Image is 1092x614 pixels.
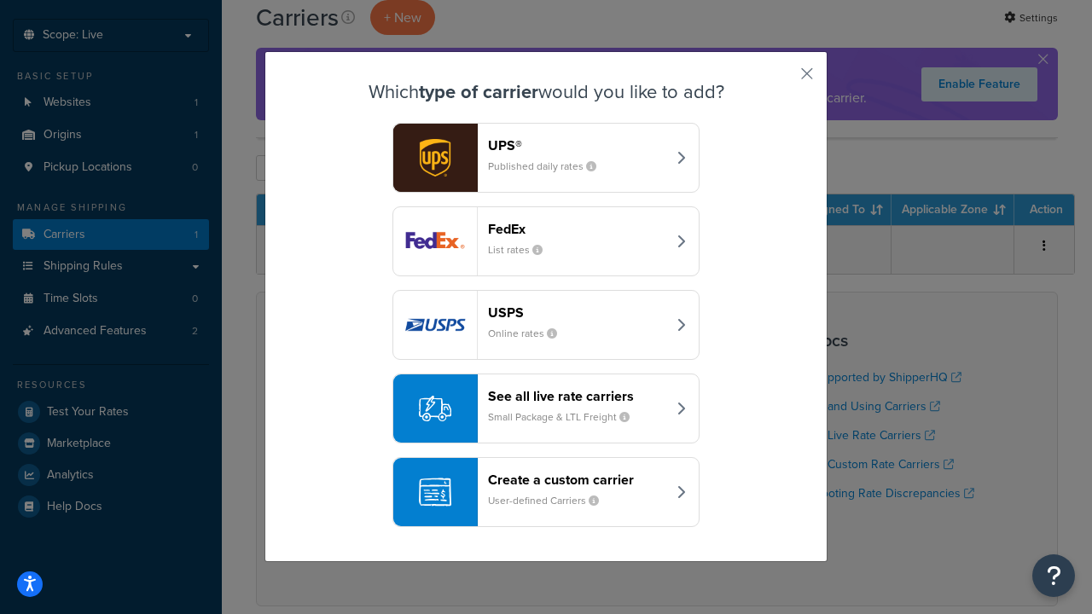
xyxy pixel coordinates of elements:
[488,137,666,153] header: UPS®
[308,82,784,102] h3: Which would you like to add?
[392,290,700,360] button: usps logoUSPSOnline rates
[488,159,610,174] small: Published daily rates
[392,457,700,527] button: Create a custom carrierUser-defined Carriers
[488,326,571,341] small: Online rates
[419,476,451,508] img: icon-carrier-custom-c93b8a24.svg
[488,388,666,404] header: See all live rate carriers
[488,221,666,237] header: FedEx
[393,207,477,275] img: fedEx logo
[392,206,700,276] button: fedEx logoFedExList rates
[488,493,613,508] small: User-defined Carriers
[392,374,700,443] button: See all live rate carriersSmall Package & LTL Freight
[488,242,556,258] small: List rates
[393,124,477,192] img: ups logo
[393,291,477,359] img: usps logo
[392,123,700,193] button: ups logoUPS®Published daily rates
[488,409,643,425] small: Small Package & LTL Freight
[488,472,666,488] header: Create a custom carrier
[488,304,666,321] header: USPS
[419,392,451,425] img: icon-carrier-liverate-becf4550.svg
[419,78,538,106] strong: type of carrier
[1032,554,1075,597] button: Open Resource Center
